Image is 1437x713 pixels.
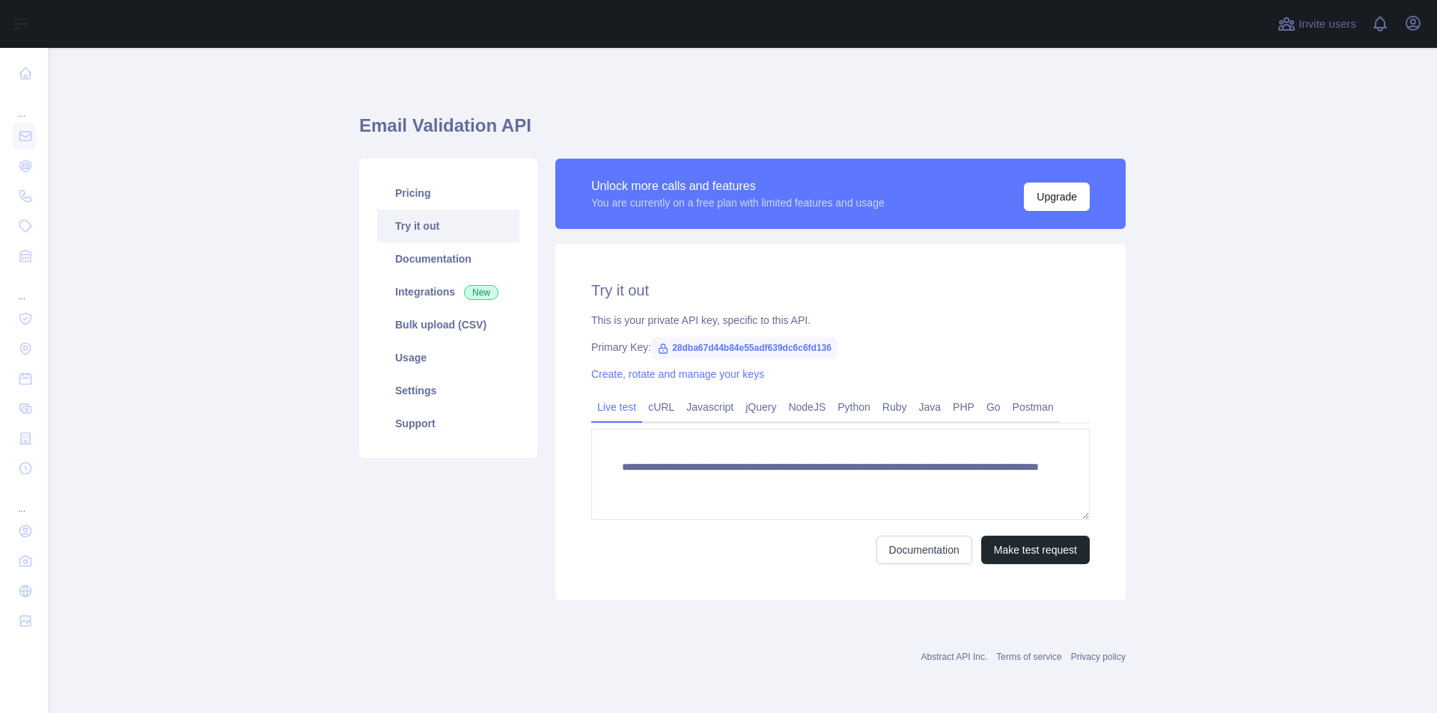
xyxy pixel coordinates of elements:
[591,340,1090,355] div: Primary Key:
[1007,395,1060,419] a: Postman
[464,285,498,300] span: New
[913,395,948,419] a: Java
[782,395,832,419] a: NodeJS
[1024,183,1090,211] button: Upgrade
[739,395,782,419] a: jQuery
[1071,652,1126,662] a: Privacy policy
[377,407,519,440] a: Support
[12,90,36,120] div: ...
[876,536,972,564] a: Documentation
[651,337,838,359] span: 28dba67d44b84e55adf639dc6c6fd136
[377,308,519,341] a: Bulk upload (CSV)
[591,195,885,210] div: You are currently on a free plan with limited features and usage
[591,395,642,419] a: Live test
[591,313,1090,328] div: This is your private API key, specific to this API.
[359,114,1126,150] h1: Email Validation API
[377,341,519,374] a: Usage
[832,395,876,419] a: Python
[947,395,980,419] a: PHP
[591,280,1090,301] h2: Try it out
[591,368,764,380] a: Create, rotate and manage your keys
[12,272,36,302] div: ...
[377,177,519,209] a: Pricing
[642,395,680,419] a: cURL
[996,652,1061,662] a: Terms of service
[1299,16,1356,33] span: Invite users
[377,209,519,242] a: Try it out
[377,374,519,407] a: Settings
[876,395,913,419] a: Ruby
[921,652,988,662] a: Abstract API Inc.
[980,395,1007,419] a: Go
[12,485,36,515] div: ...
[1275,12,1359,36] button: Invite users
[680,395,739,419] a: Javascript
[377,242,519,275] a: Documentation
[591,177,885,195] div: Unlock more calls and features
[981,536,1090,564] button: Make test request
[377,275,519,308] a: Integrations New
